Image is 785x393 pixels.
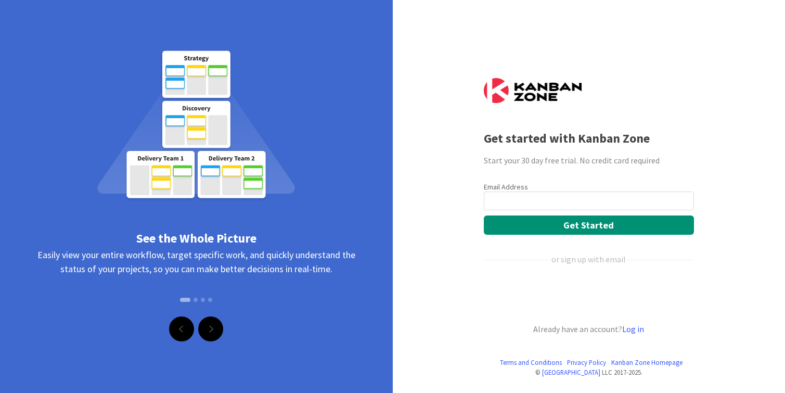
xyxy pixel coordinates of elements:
button: Slide 1 [180,298,190,302]
label: Email Address [484,182,528,192]
div: or sign up with email [551,253,626,265]
a: Kanban Zone Homepage [611,358,683,367]
img: Kanban Zone [484,78,582,103]
button: Get Started [484,215,694,235]
div: © LLC 2017- 2025 . [484,367,694,377]
button: Slide 4 [208,293,212,307]
a: [GEOGRAPHIC_DATA] [542,368,600,376]
iframe: Sign in with Google Button [479,283,697,306]
a: Terms and Conditions [500,358,562,367]
a: Log in [622,324,644,334]
div: Start your 30 day free trial. No credit card required [484,154,694,167]
a: Privacy Policy [567,358,606,367]
div: Easily view your entire workflow, target specific work, and quickly understand the status of your... [36,248,356,315]
div: See the Whole Picture [36,229,356,248]
b: Get started with Kanban Zone [484,130,650,146]
button: Slide 3 [201,293,205,307]
button: Slide 2 [194,293,198,307]
div: Already have an account? [484,323,694,335]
